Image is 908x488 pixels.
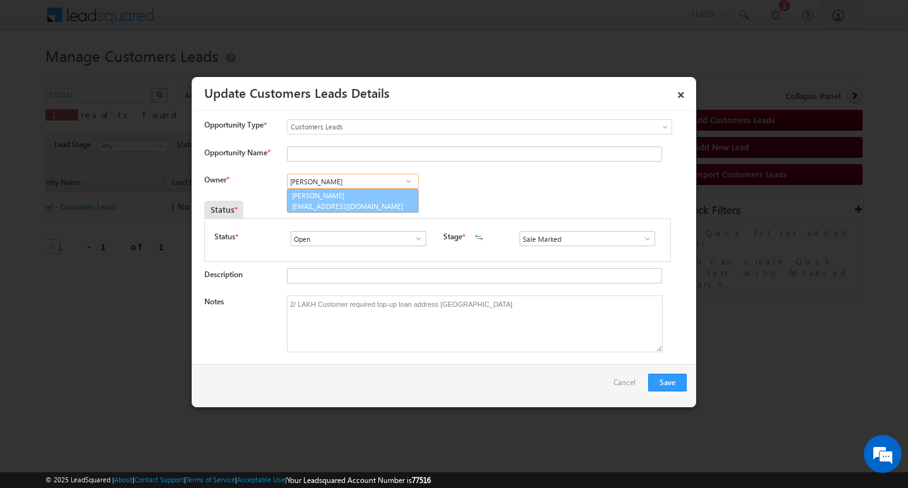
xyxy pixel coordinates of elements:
a: Show All Items [407,232,423,245]
div: Minimize live chat window [207,6,237,37]
a: Contact Support [134,475,184,484]
a: × [670,81,692,104]
label: Owner [204,175,229,184]
label: Opportunity Name [204,148,270,157]
a: Terms of Service [186,475,235,484]
a: About [114,475,132,484]
input: Type to Search [291,231,426,246]
img: d_60004797649_company_0_60004797649 [21,66,53,83]
span: Your Leadsquared Account Number is [287,475,431,485]
span: [EMAIL_ADDRESS][DOMAIN_NAME] [292,201,405,211]
a: Show All Items [400,175,416,187]
a: Acceptable Use [237,475,285,484]
div: Status [204,201,243,218]
label: Description [204,270,243,279]
span: © 2025 LeadSquared | | | | | [45,474,431,486]
span: 77516 [412,475,431,485]
span: Opportunity Type [204,119,264,131]
button: Save [648,374,687,391]
a: Customers Leads [287,119,672,134]
input: Type to Search [287,174,419,189]
label: Status [214,231,235,242]
div: Leave a message [66,66,212,83]
label: Notes [204,297,224,306]
em: Submit [185,389,229,406]
a: [PERSON_NAME] [287,189,419,213]
span: Customers Leads [288,121,620,133]
a: Cancel [614,374,642,398]
label: Stage [443,231,462,242]
input: Type to Search [520,231,655,246]
a: Show All Items [636,232,652,245]
a: Update Customers Leads Details [204,83,390,101]
textarea: Type your message and click 'Submit' [16,117,230,378]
